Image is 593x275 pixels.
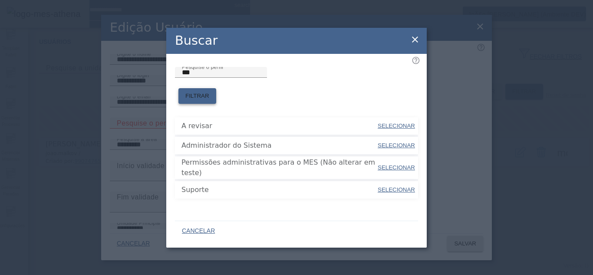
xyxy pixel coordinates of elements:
[175,31,217,50] h2: Buscar
[181,140,377,151] span: Administrador do Sistema
[181,157,377,178] span: Permissões administrativas para o MES (Não alterar em teste)
[377,182,416,198] button: SELECIONAR
[181,185,377,195] span: Suporte
[185,92,209,100] span: FILTRAR
[181,121,377,131] span: A revisar
[378,164,415,171] span: SELECIONAR
[377,118,416,134] button: SELECIONAR
[378,186,415,193] span: SELECIONAR
[178,88,216,104] button: FILTRAR
[377,138,416,153] button: SELECIONAR
[175,223,222,239] button: CANCELAR
[378,142,415,149] span: SELECIONAR
[377,160,416,176] button: SELECIONAR
[378,123,415,129] span: SELECIONAR
[182,227,215,235] span: CANCELAR
[182,64,223,70] mat-label: Pesquise o perfil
